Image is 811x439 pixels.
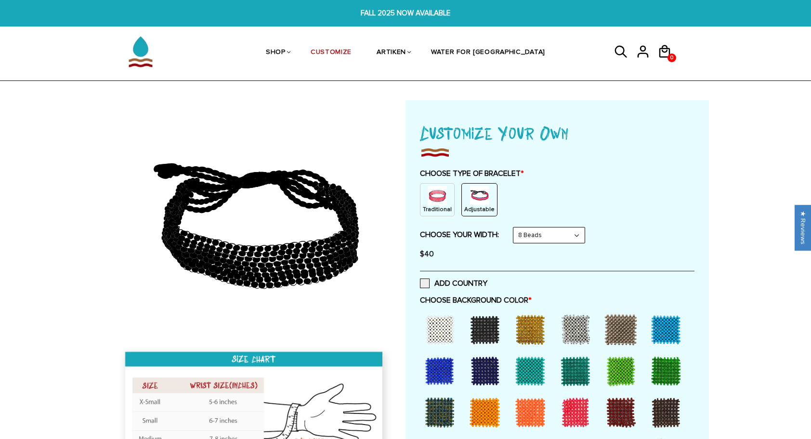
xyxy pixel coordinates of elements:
a: 0 [657,62,679,63]
div: Brown [646,393,690,431]
label: CHOOSE YOUR WIDTH: [420,230,499,239]
div: Red [556,393,599,431]
a: WATER FOR [GEOGRAPHIC_DATA] [431,28,545,78]
div: Teal [556,351,599,390]
span: $40 [420,249,434,259]
div: White [420,310,463,348]
div: String [461,183,497,216]
div: Peacock [420,393,463,431]
div: Bush Blue [420,351,463,390]
div: Dark Blue [465,351,509,390]
p: Adjustable [464,205,495,213]
span: 0 [668,51,676,65]
div: Black [465,310,509,348]
div: Sky Blue [646,310,690,348]
div: Click to open Judge.me floating reviews tab [795,205,811,251]
a: ARTIKEN [377,28,406,78]
div: Orange [510,393,554,431]
div: Silver [556,310,599,348]
label: ADD COUNTRY [420,279,487,288]
a: CUSTOMIZE [311,28,352,78]
div: Gold [510,310,554,348]
img: imgboder_100x.png [420,146,450,159]
div: Maroon [601,393,644,431]
a: SHOP [266,28,286,78]
div: Kenya Green [646,351,690,390]
label: CHOOSE TYPE OF BRACELET [420,169,694,178]
div: Turquoise [510,351,554,390]
h1: Customize Your Own [420,120,694,146]
div: Light Green [601,351,644,390]
label: CHOOSE BACKGROUND COLOR [420,295,694,305]
p: Traditional [423,205,452,213]
span: FALL 2025 NOW AVAILABLE [249,8,562,19]
div: Grey [601,310,644,348]
img: string.PNG [470,186,489,205]
div: Non String [420,183,455,216]
img: non-string.png [428,186,447,205]
div: Light Orange [465,393,509,431]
